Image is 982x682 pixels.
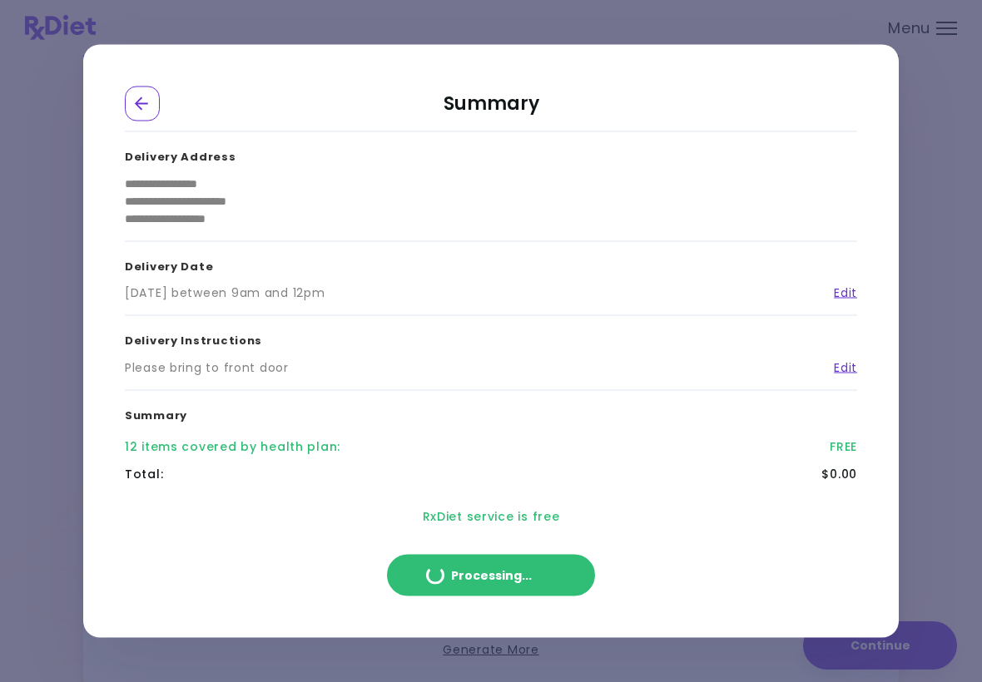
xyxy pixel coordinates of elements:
h3: Delivery Instructions [125,316,857,359]
h3: Delivery Address [125,132,857,175]
div: Total : [125,466,163,483]
a: Edit [821,358,857,376]
h3: Summary [125,390,857,433]
h3: Delivery Date [125,241,857,284]
div: Go Back [125,86,160,121]
div: 12 items covered by health plan : [125,438,340,456]
div: [DATE] between 9am and 12pm [125,284,325,302]
div: $0.00 [821,466,857,483]
h2: Summary [125,86,857,132]
div: RxDiet service is free [125,488,857,546]
div: Please bring to front door [125,358,289,376]
span: Processing ... [451,570,532,581]
a: Edit [821,284,857,302]
div: FREE [830,438,857,456]
button: Processing... [387,555,595,596]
